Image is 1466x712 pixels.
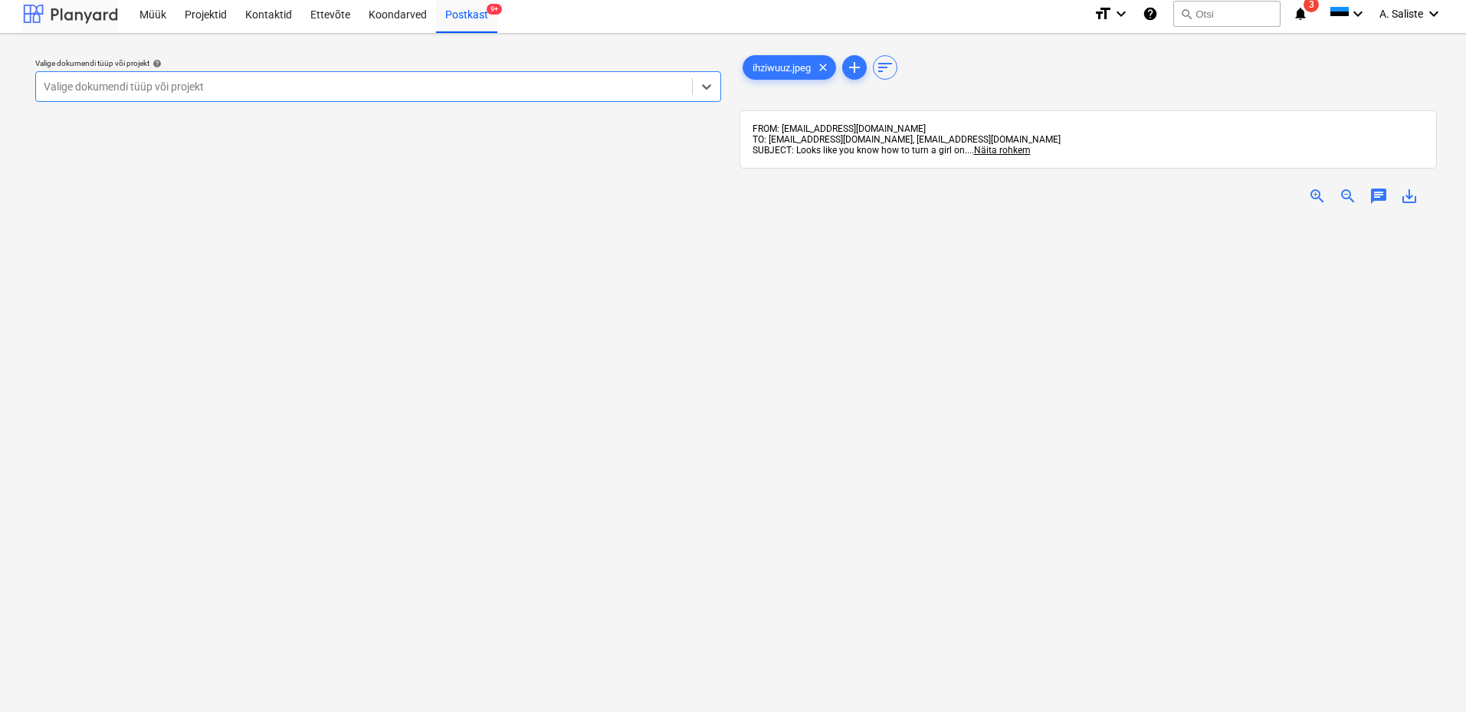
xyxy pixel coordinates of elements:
[743,62,820,74] span: ihziwuuz.jpeg
[1143,5,1158,23] i: Abikeskus
[149,59,162,68] span: help
[974,145,1031,156] span: Näita rohkem
[1379,8,1423,20] span: A. Saliste
[753,123,926,134] span: FROM: [EMAIL_ADDRESS][DOMAIN_NAME]
[1094,5,1112,23] i: format_size
[1425,5,1443,23] i: keyboard_arrow_down
[1400,187,1418,205] span: save_alt
[1369,187,1388,205] span: chat
[814,58,832,77] span: clear
[1112,5,1130,23] i: keyboard_arrow_down
[876,58,894,77] span: sort
[1293,5,1308,23] i: notifications
[487,4,502,15] span: 9+
[1180,8,1192,20] span: search
[1349,5,1367,23] i: keyboard_arrow_down
[743,55,836,80] div: ihziwuuz.jpeg
[1389,638,1466,712] iframe: Chat Widget
[1308,187,1327,205] span: zoom_in
[967,145,1031,156] span: ...
[35,58,721,68] div: Valige dokumendi tüüp või projekt
[753,134,1061,145] span: TO: [EMAIL_ADDRESS][DOMAIN_NAME], [EMAIL_ADDRESS][DOMAIN_NAME]
[845,58,864,77] span: add
[1339,187,1357,205] span: zoom_out
[1173,1,1281,27] button: Otsi
[753,145,967,156] span: SUBJECT: Looks like you know how to turn a girl on.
